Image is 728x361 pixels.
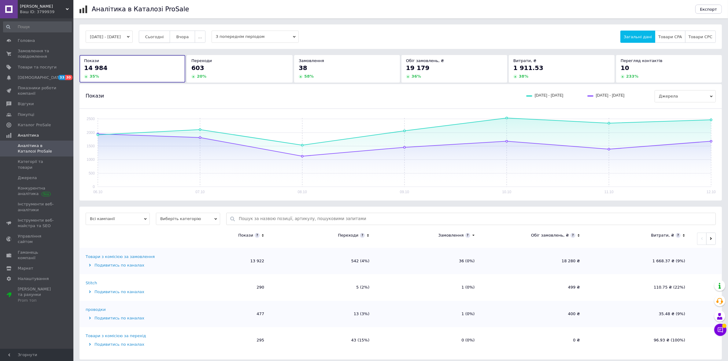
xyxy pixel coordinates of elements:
div: Витрати, ₴ [651,233,674,238]
text: 2500 [87,117,95,121]
span: Категорії та товари [18,159,57,170]
td: 400 ₴ [481,301,586,327]
div: Замовлення [438,233,464,238]
td: 295 [165,327,270,353]
span: Покази [84,58,99,63]
span: Інструменти веб-аналітики [18,201,57,212]
span: Каталог ProSale [18,122,51,128]
span: Налаштування [18,276,49,282]
span: [PERSON_NAME] та рахунки [18,286,57,303]
span: ... [198,35,202,39]
button: Товари CPA [655,31,685,43]
div: Ваш ID: 3799939 [20,9,73,15]
td: 1 668.37 ₴ (9%) [586,248,691,274]
span: Перегляд контактів [621,58,663,63]
input: Пошук за назвою позиції, артикулу, пошуковими запитами [239,213,712,225]
button: Сьогодні [139,31,170,43]
button: ... [195,31,205,43]
span: Експорт [700,7,717,12]
span: ФОП Ковальчук Віталій Анатолійович [20,4,66,9]
span: Відгуки [18,101,34,107]
button: [DATE] - [DATE] [86,31,133,43]
button: Чат з покупцем [714,324,726,336]
td: 35.48 ₴ (9%) [586,301,691,327]
span: Замовлення [299,58,324,63]
span: [DEMOGRAPHIC_DATA] [18,75,63,80]
td: 1 (0%) [375,274,481,300]
span: 14 984 [84,64,108,72]
span: Обіг замовлень, ₴ [406,58,444,63]
td: 36 (0%) [375,248,481,274]
span: Товари CPC [689,35,712,39]
text: 12.10 [707,190,716,194]
span: Показники роботи компанії [18,85,57,96]
span: Переходи [191,58,212,63]
span: 1 911.53 [513,64,543,72]
td: 5 (2%) [270,274,375,300]
span: Виберіть категорію [156,213,220,225]
span: 603 [191,64,204,72]
button: Вчора [170,31,195,43]
span: Маркет [18,266,33,271]
span: Джерела [18,175,37,181]
td: 0 (0%) [375,327,481,353]
span: Всі кампанії [86,213,150,225]
span: Сьогодні [145,35,164,39]
input: Пошук [3,21,72,32]
span: 19 179 [406,64,430,72]
text: 06.10 [93,190,102,194]
text: 11.10 [604,190,614,194]
span: Замовлення та повідомлення [18,48,57,59]
span: 10 [621,64,629,72]
div: проводки [86,307,106,312]
td: 110.75 ₴ (22%) [586,274,691,300]
button: Загальні дані [620,31,655,43]
span: Гаманець компанії [18,250,57,261]
span: 233 % [626,74,638,79]
text: 500 [89,171,95,175]
div: Prom топ [18,298,57,303]
span: 33 [58,75,65,80]
text: 2000 [87,131,95,135]
td: 18 280 ₴ [481,248,586,274]
text: 1000 [87,157,95,162]
text: 08.10 [298,190,307,194]
span: Вчора [176,35,189,39]
span: 20 % [197,74,206,79]
span: Аналітика [18,133,39,138]
span: Загальні дані [624,35,652,39]
div: Подивитись по каналах [86,289,164,295]
div: Подивитись по каналах [86,315,164,321]
td: 0 ₴ [481,327,586,353]
div: Обіг замовлень, ₴ [531,233,569,238]
span: 36 % [412,74,421,79]
text: 09.10 [400,190,409,194]
span: Товари CPA [658,35,682,39]
span: Аналітика в Каталозі ProSale [18,143,57,154]
h1: Аналітика в Каталозі ProSale [92,6,189,13]
td: 43 (15%) [270,327,375,353]
span: З попереднім періодом [212,31,299,43]
td: 13 (3%) [270,301,375,327]
span: 30 [65,75,72,80]
span: Покупці [18,112,34,117]
td: 13 922 [165,248,270,274]
span: Конкурентна аналітика [18,186,57,197]
div: Покази [238,233,253,238]
div: Товари з комісією за замовлення [86,254,155,260]
span: Головна [18,38,35,43]
div: Подивитись по каналах [86,263,164,268]
text: 1500 [87,144,95,148]
span: Товари та послуги [18,64,57,70]
td: 542 (4%) [270,248,375,274]
button: Товари CPC [685,31,716,43]
td: 96.93 ₴ (100%) [586,327,691,353]
td: 1 (0%) [375,301,481,327]
span: 58 % [304,74,314,79]
div: Переходи [338,233,358,238]
text: 07.10 [195,190,205,194]
div: Подивитись по каналах [86,342,164,347]
span: 38 [299,64,307,72]
div: Stitch [86,280,97,286]
span: Управління сайтом [18,234,57,245]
